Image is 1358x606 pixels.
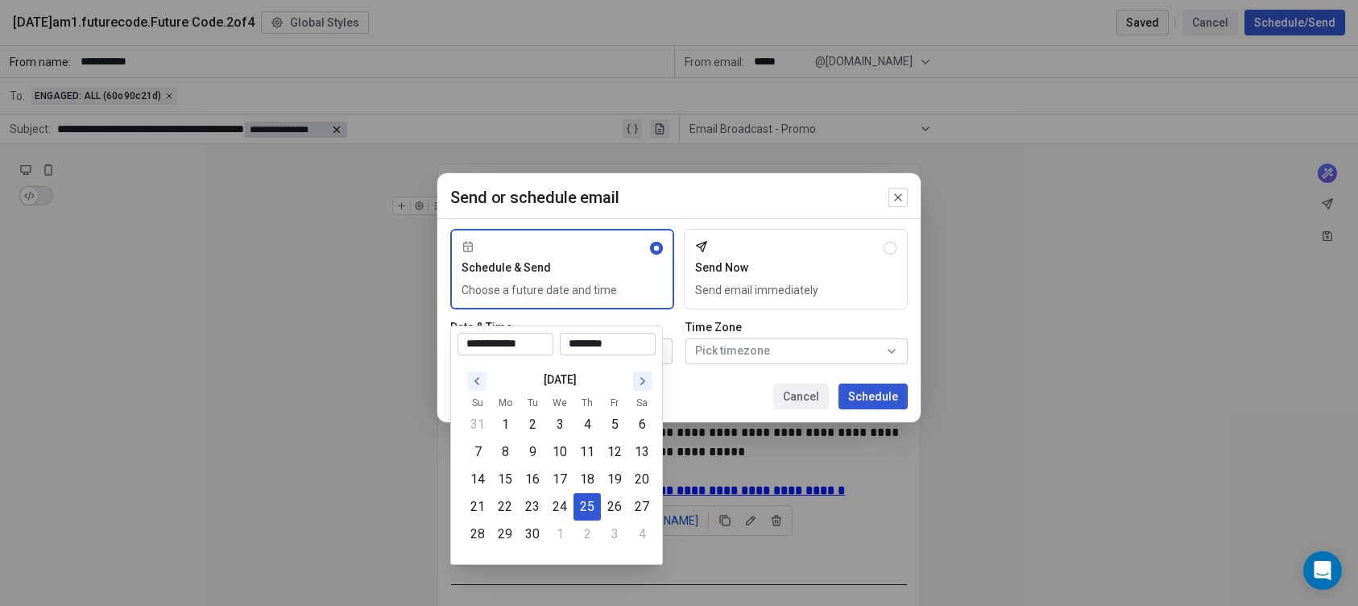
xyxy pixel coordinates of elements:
button: Saturday, October 4th, 2025 [629,521,655,547]
button: Tuesday, September 16th, 2025 [520,467,545,492]
button: Monday, September 22nd, 2025 [492,494,518,520]
th: Thursday [573,395,601,411]
th: Friday [601,395,628,411]
button: Thursday, October 2nd, 2025 [574,521,600,547]
button: Go to the Previous Month [467,371,486,391]
button: Sunday, August 31st, 2025 [465,412,491,438]
button: Sunday, September 14th, 2025 [465,467,491,492]
th: Saturday [628,395,656,411]
button: Tuesday, September 9th, 2025 [520,439,545,465]
button: Friday, October 3rd, 2025 [602,521,627,547]
button: Thursday, September 4th, 2025 [574,412,600,438]
button: Monday, September 15th, 2025 [492,467,518,492]
th: Sunday [464,395,491,411]
button: Wednesday, October 1st, 2025 [547,521,573,547]
button: Monday, September 29th, 2025 [492,521,518,547]
span: [DATE] [544,371,577,388]
button: Tuesday, September 30th, 2025 [520,521,545,547]
button: Tuesday, September 2nd, 2025 [520,412,545,438]
table: September 2025 [464,395,656,548]
button: Monday, September 1st, 2025 [492,412,518,438]
button: Thursday, September 11th, 2025 [574,439,600,465]
button: Friday, September 19th, 2025 [602,467,627,492]
button: Wednesday, September 17th, 2025 [547,467,573,492]
button: Sunday, September 21st, 2025 [465,494,491,520]
button: Friday, September 12th, 2025 [602,439,627,465]
button: Wednesday, September 24th, 2025 [547,494,573,520]
button: Wednesday, September 3rd, 2025 [547,412,573,438]
button: Saturday, September 20th, 2025 [629,467,655,492]
button: Sunday, September 7th, 2025 [465,439,491,465]
button: Go to the Next Month [633,371,652,391]
button: Saturday, September 13th, 2025 [629,439,655,465]
button: Saturday, September 6th, 2025 [629,412,655,438]
button: Sunday, September 28th, 2025 [465,521,491,547]
button: Wednesday, September 10th, 2025 [547,439,573,465]
button: Saturday, September 27th, 2025 [629,494,655,520]
button: Thursday, September 18th, 2025 [574,467,600,492]
th: Wednesday [546,395,573,411]
button: Friday, September 5th, 2025 [602,412,627,438]
button: Today, Thursday, September 25th, 2025, selected [574,494,600,520]
th: Tuesday [519,395,546,411]
button: Tuesday, September 23rd, 2025 [520,494,545,520]
button: Monday, September 8th, 2025 [492,439,518,465]
button: Friday, September 26th, 2025 [602,494,627,520]
th: Monday [491,395,519,411]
